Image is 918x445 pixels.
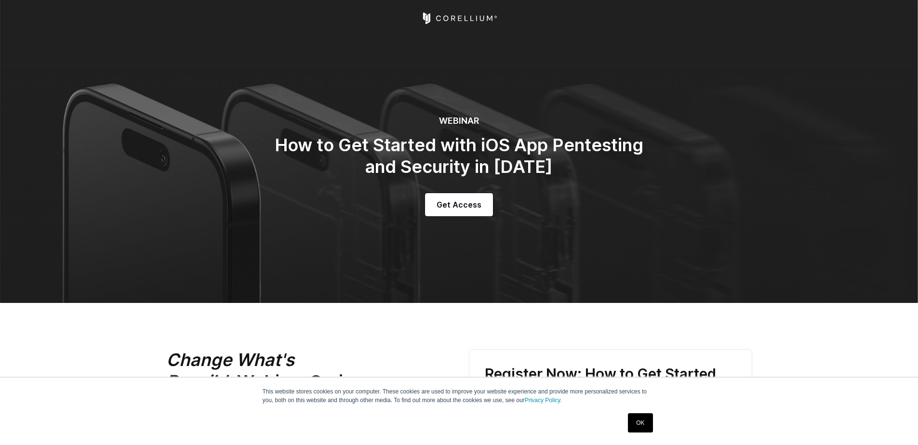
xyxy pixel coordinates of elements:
[166,349,294,392] em: Change What's Possible
[263,387,656,405] p: This website stores cookies on your computer. These cookies are used to improve your website expe...
[485,365,736,401] h3: Register Now: How to Get Started with iOS App Pentesting
[628,413,652,432] a: OK
[525,397,562,404] a: Privacy Policy.
[421,13,497,24] a: Corellium Home
[437,199,481,210] span: Get Access
[266,134,652,178] h2: How to Get Started with iOS App Pentesting and Security in [DATE]
[166,349,426,393] h2: Webinar Series
[425,193,493,216] a: Get Access
[266,116,652,127] h6: WEBINAR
